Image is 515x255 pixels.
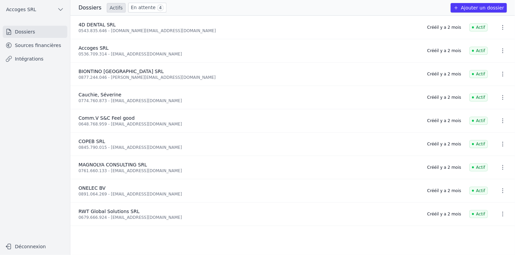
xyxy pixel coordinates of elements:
a: Dossiers [3,26,67,38]
div: 0543.835.646 - [DOMAIN_NAME][EMAIL_ADDRESS][DOMAIN_NAME] [79,28,419,33]
span: BIONTINO [GEOGRAPHIC_DATA] SRL [79,69,164,74]
span: COPEB SRL [79,139,105,144]
span: Actif [469,117,488,125]
button: Accoges SRL [3,4,67,15]
span: MAGNOLYA CONSULTING SRL [79,162,147,167]
div: 0648.768.959 - [EMAIL_ADDRESS][DOMAIN_NAME] [79,121,419,127]
a: Sources financières [3,39,67,51]
div: Créé il y a 2 mois [427,25,461,30]
div: 0761.660.133 - [EMAIL_ADDRESS][DOMAIN_NAME] [79,168,419,173]
div: Créé il y a 2 mois [427,71,461,77]
span: Cauchie, Séverine [79,92,121,97]
span: Actif [469,140,488,148]
span: Comm.V S&C Feel good [79,115,135,121]
span: Actif [469,70,488,78]
span: Actif [469,163,488,171]
div: Créé il y a 2 mois [427,95,461,100]
div: Créé il y a 2 mois [427,48,461,53]
span: Actif [469,93,488,101]
a: Actifs [107,3,126,13]
button: Déconnexion [3,241,67,252]
span: 4 [157,4,164,11]
div: 0774.760.873 - [EMAIL_ADDRESS][DOMAIN_NAME] [79,98,419,103]
span: ONELEC BV [79,185,106,191]
span: Actif [469,210,488,218]
span: Accoges SRL [6,6,36,13]
div: 0891.064.269 - [EMAIL_ADDRESS][DOMAIN_NAME] [79,191,419,197]
div: Créé il y a 2 mois [427,118,461,123]
div: 0536.709.314 - [EMAIL_ADDRESS][DOMAIN_NAME] [79,51,419,57]
span: Accoges SRL [79,45,109,51]
div: Créé il y a 2 mois [427,165,461,170]
div: Créé il y a 2 mois [427,211,461,217]
span: Actif [469,187,488,195]
div: 0845.790.015 - [EMAIL_ADDRESS][DOMAIN_NAME] [79,145,419,150]
span: RWT Global Solutions SRL [79,209,139,214]
button: Ajouter un dossier [451,3,507,13]
h3: Dossiers [79,4,102,12]
a: En attente 4 [128,3,166,13]
a: Intégrations [3,53,67,65]
span: Actif [469,47,488,55]
div: 0679.666.924 - [EMAIL_ADDRESS][DOMAIN_NAME] [79,215,419,220]
div: Créé il y a 2 mois [427,188,461,193]
div: 0877.244.046 - [PERSON_NAME][EMAIL_ADDRESS][DOMAIN_NAME] [79,75,419,80]
span: 4D DENTAL SRL [79,22,116,27]
span: Actif [469,23,488,31]
div: Créé il y a 2 mois [427,141,461,147]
